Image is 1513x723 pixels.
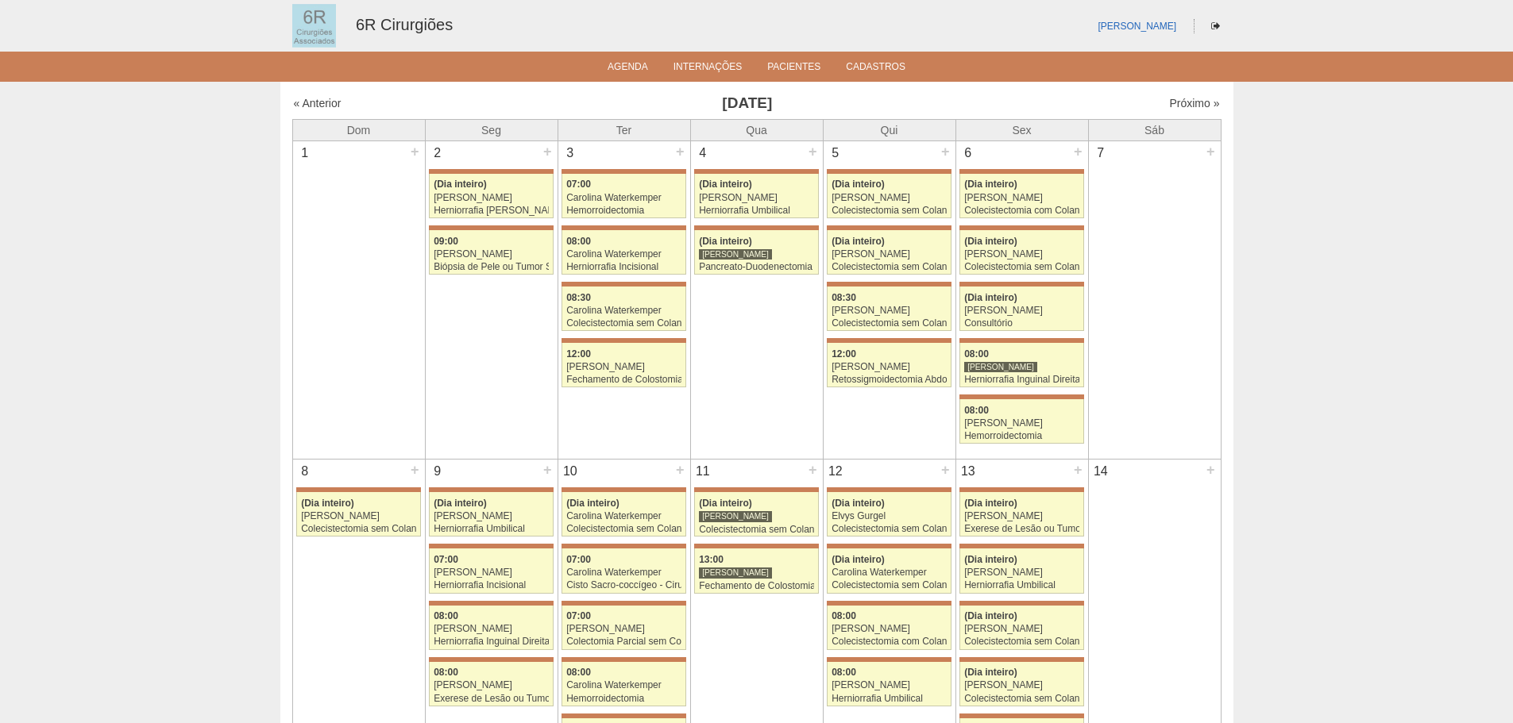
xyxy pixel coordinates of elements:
span: (Dia inteiro) [699,236,752,247]
div: [PERSON_NAME] [434,680,549,690]
a: (Dia inteiro) [PERSON_NAME] Exerese de Lesão ou Tumor de Pele [959,492,1083,536]
div: [PERSON_NAME] [964,361,1037,373]
span: (Dia inteiro) [964,610,1017,621]
div: Key: Maria Braido [562,544,685,548]
div: Key: Maria Braido [827,282,951,287]
div: + [939,460,952,480]
div: Fechamento de Colostomia ou Enterostomia [566,375,681,385]
div: [PERSON_NAME] [832,306,947,316]
div: [PERSON_NAME] [964,249,1079,260]
div: Colecistectomia sem Colangiografia VL [964,262,1079,272]
a: 08:00 [PERSON_NAME] Herniorrafia Umbilical [827,662,951,706]
div: Key: Maria Braido [827,544,951,548]
div: + [674,460,687,480]
div: Hemorroidectomia [566,694,681,704]
div: Hemorroidectomia [964,431,1079,441]
span: 08:00 [566,667,591,678]
div: + [1204,141,1218,162]
a: (Dia inteiro) [PERSON_NAME] Colecistectomia sem Colangiografia VL [959,230,1083,275]
div: Carolina Waterkemper [566,193,681,203]
div: Key: Maria Braido [959,282,1083,287]
span: 08:00 [832,610,856,621]
span: (Dia inteiro) [832,554,885,565]
div: Herniorrafia Umbilical [434,524,549,534]
a: 08:30 [PERSON_NAME] Colecistectomia sem Colangiografia VL [827,287,951,331]
div: Herniorrafia Inguinal Direita [434,636,549,647]
div: Key: Maria Braido [429,544,553,548]
span: (Dia inteiro) [964,179,1017,190]
a: 08:00 [PERSON_NAME] Hemorroidectomia [959,399,1083,444]
div: [PERSON_NAME] [964,567,1079,578]
div: Herniorrafia Umbilical [964,580,1079,590]
a: « Anterior [294,97,342,110]
div: Colecistectomia sem Colangiografia VL [301,524,416,534]
div: Key: Maria Braido [959,601,1083,606]
div: [PERSON_NAME] [832,362,947,372]
div: Key: Maria Braido [827,169,951,174]
a: [PERSON_NAME] [1098,21,1176,32]
div: Key: Maria Braido [562,657,685,662]
div: Key: Maria Braido [959,338,1083,343]
a: (Dia inteiro) [PERSON_NAME] Herniorrafia Umbilical [694,174,818,218]
div: Colecistectomia sem Colangiografia VL [832,206,947,216]
a: 08:00 [PERSON_NAME] Exerese de Lesão ou Tumor de Pele [429,662,553,706]
th: Sex [955,119,1088,140]
th: Seg [425,119,558,140]
div: Key: Maria Braido [429,601,553,606]
div: Colecistectomia com Colangiografia VL [964,206,1079,216]
div: Key: Maria Braido [694,487,818,492]
a: (Dia inteiro) [PERSON_NAME] Colecistectomia com Colangiografia VL [959,174,1083,218]
span: 08:00 [964,348,989,360]
div: Carolina Waterkemper [566,306,681,316]
div: Key: Maria Braido [959,487,1083,492]
span: 07:00 [566,610,591,621]
a: (Dia inteiro) Carolina Waterkemper Colecistectomia sem Colangiografia VL [827,548,951,593]
a: Próximo » [1169,97,1219,110]
span: 13:00 [699,554,724,565]
div: Carolina Waterkemper [566,567,681,578]
div: [PERSON_NAME] [832,624,947,634]
div: 12 [824,460,848,483]
div: Colectomia Parcial sem Colostomia [566,636,681,647]
div: Key: Maria Braido [827,487,951,492]
div: + [939,141,952,162]
div: + [408,141,422,162]
span: 07:00 [566,179,591,190]
div: [PERSON_NAME] [434,249,549,260]
h3: [DATE] [515,92,978,115]
div: [PERSON_NAME] [964,418,1079,429]
div: 11 [691,460,716,483]
div: Key: Maria Braido [827,601,951,606]
div: Colecistectomia sem Colangiografia [964,694,1079,704]
div: [PERSON_NAME] [434,624,549,634]
a: 07:00 [PERSON_NAME] Colectomia Parcial sem Colostomia [562,606,685,650]
div: + [806,141,820,162]
div: Key: Maria Braido [959,544,1083,548]
span: (Dia inteiro) [301,498,354,509]
div: Herniorrafia Incisional [566,262,681,272]
div: Key: Maria Braido [959,225,1083,230]
div: Key: Maria Braido [959,169,1083,174]
a: (Dia inteiro) [PERSON_NAME] Colecistectomia sem Colangiografia VL [296,492,420,536]
a: 12:00 [PERSON_NAME] Retossigmoidectomia Abdominal [827,343,951,387]
div: Key: Maria Braido [562,601,685,606]
span: (Dia inteiro) [832,236,885,247]
div: Retossigmoidectomia Abdominal [832,375,947,385]
a: (Dia inteiro) [PERSON_NAME] Colecistectomia sem Colangiografia [694,492,818,536]
span: (Dia inteiro) [566,498,619,509]
div: [PERSON_NAME] [964,193,1079,203]
div: Key: Maria Braido [694,225,818,230]
div: [PERSON_NAME] [964,306,1079,316]
div: Key: Maria Braido [562,282,685,287]
div: 9 [426,460,450,483]
a: 08:00 Carolina Waterkemper Herniorrafia Incisional [562,230,685,275]
div: [PERSON_NAME] [434,193,549,203]
div: Herniorrafia [PERSON_NAME] [434,206,549,216]
div: Key: Maria Braido [429,487,553,492]
div: [PERSON_NAME] [699,567,772,579]
div: Exerese de Lesão ou Tumor de Pele [964,524,1079,534]
a: Internações [674,61,743,77]
span: 08:00 [566,236,591,247]
div: [PERSON_NAME] [301,511,416,521]
div: Pancreato-Duodenectomia com Linfadenectomia [699,262,814,272]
